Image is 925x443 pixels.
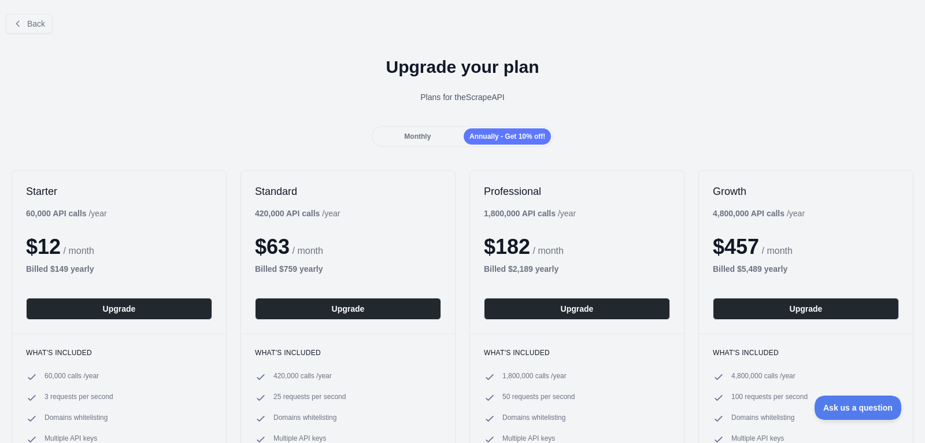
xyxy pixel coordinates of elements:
[484,235,530,259] span: $ 182
[713,209,785,218] b: 4,800,000 API calls
[713,208,805,219] div: / year
[484,184,670,198] h2: Professional
[484,208,576,219] div: / year
[255,208,340,219] div: / year
[255,184,441,198] h2: Standard
[713,184,899,198] h2: Growth
[484,209,556,218] b: 1,800,000 API calls
[815,396,902,420] iframe: Toggle Customer Support
[713,235,759,259] span: $ 457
